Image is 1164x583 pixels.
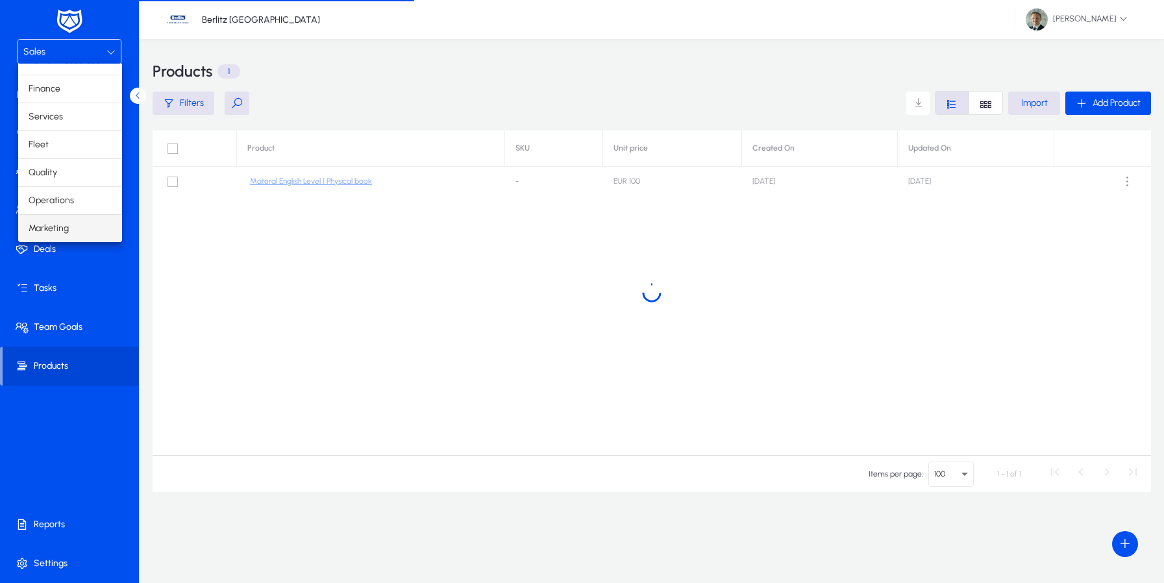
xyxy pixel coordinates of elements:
[29,165,57,180] span: Quality
[29,109,63,125] span: Services
[29,193,74,208] span: Operations
[29,137,49,153] span: Fleet
[29,81,60,97] span: Finance
[29,221,69,236] span: Marketing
